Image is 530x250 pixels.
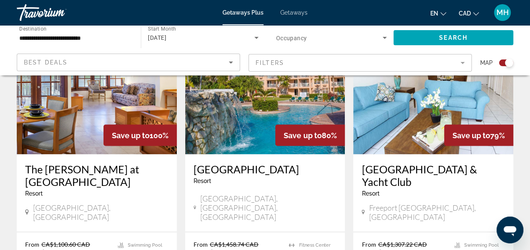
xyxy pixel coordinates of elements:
[459,10,471,17] span: CAD
[24,59,67,66] span: Best Deals
[430,7,446,19] button: Change language
[276,35,307,41] span: Occupancy
[248,54,472,72] button: Filter
[362,190,379,196] span: Resort
[362,162,505,188] a: [GEOGRAPHIC_DATA] & Yacht Club
[25,240,39,247] span: From
[284,131,321,139] span: Save up to
[33,203,168,221] span: [GEOGRAPHIC_DATA], [GEOGRAPHIC_DATA]
[41,240,90,247] span: CA$1,100.60 CAD
[369,203,505,221] span: Freeport [GEOGRAPHIC_DATA], [GEOGRAPHIC_DATA]
[464,242,499,247] span: Swimming Pool
[112,131,150,139] span: Save up to
[210,240,259,247] span: CA$1,458.74 CAD
[17,2,101,23] a: Travorium
[148,26,176,32] span: Start Month
[17,20,177,154] img: A200I01X.jpg
[393,30,513,45] button: Search
[103,124,177,146] div: 100%
[24,57,233,67] mat-select: Sort by
[480,57,493,69] span: Map
[439,34,468,41] span: Search
[430,10,438,17] span: en
[280,9,308,16] a: Getaways
[194,177,211,184] span: Resort
[353,20,513,154] img: ii_orr1.jpg
[378,240,427,247] span: CA$1,307.22 CAD
[128,242,162,247] span: Swimming Pool
[222,9,264,16] a: Getaways Plus
[444,124,513,146] div: 79%
[452,131,490,139] span: Save up to
[299,242,330,247] span: Fitness Center
[25,162,168,188] a: The [PERSON_NAME] at [GEOGRAPHIC_DATA]
[491,4,513,21] button: User Menu
[362,240,376,247] span: From
[185,20,345,154] img: ii_isr1.jpg
[459,7,479,19] button: Change currency
[19,26,47,31] span: Destination
[194,240,208,247] span: From
[275,124,345,146] div: 80%
[496,216,523,243] iframe: Button to launch messaging window
[194,162,337,175] a: [GEOGRAPHIC_DATA]
[200,193,337,221] span: [GEOGRAPHIC_DATA], [GEOGRAPHIC_DATA], [GEOGRAPHIC_DATA]
[25,190,43,196] span: Resort
[148,34,166,41] span: [DATE]
[496,8,509,17] span: MH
